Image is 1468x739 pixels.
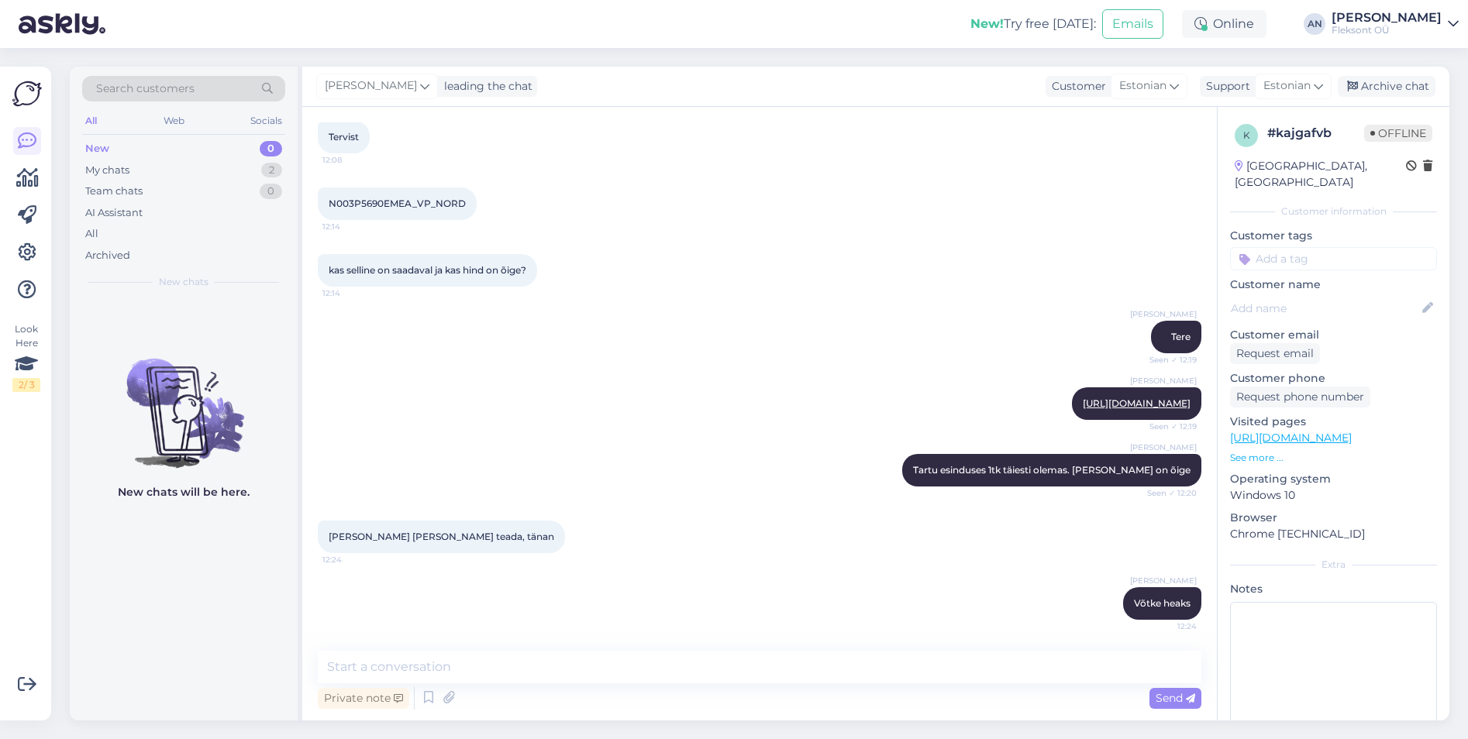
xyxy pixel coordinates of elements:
input: Add name [1231,300,1419,317]
span: Seen ✓ 12:19 [1139,354,1197,366]
div: Online [1182,10,1266,38]
span: 12:24 [1139,620,1197,632]
p: Customer name [1230,277,1437,293]
div: Team chats [85,184,143,199]
button: Emails [1102,9,1163,39]
div: All [82,111,100,131]
a: [PERSON_NAME]Fleksont OÜ [1332,12,1459,36]
span: 12:08 [322,154,381,166]
span: [PERSON_NAME] [PERSON_NAME] teada, tänan [329,531,554,542]
div: Customer [1046,78,1106,95]
div: Customer information [1230,205,1437,218]
span: 12:14 [322,221,381,232]
span: 12:14 [322,287,381,299]
input: Add a tag [1230,247,1437,270]
p: Notes [1230,581,1437,597]
span: 12:24 [322,554,381,565]
div: Archived [85,248,130,263]
span: Estonian [1263,77,1311,95]
div: AN [1304,13,1325,35]
p: New chats will be here. [118,484,250,500]
span: Seen ✓ 12:20 [1139,487,1197,499]
span: Tere [1171,331,1191,342]
img: Askly Logo [12,79,42,108]
div: Extra [1230,558,1437,572]
div: 0 [260,141,282,156]
div: leading the chat [438,78,532,95]
div: 0 [260,184,282,199]
span: [PERSON_NAME] [1130,575,1197,586]
p: Customer tags [1230,228,1437,244]
div: Look Here [12,322,40,392]
div: [PERSON_NAME] [1332,12,1442,24]
div: 2 [261,163,282,178]
div: Fleksont OÜ [1332,24,1442,36]
div: All [85,226,98,242]
span: Offline [1364,125,1432,142]
span: Search customers [96,81,195,97]
div: AI Assistant [85,205,143,221]
div: Socials [247,111,285,131]
div: [GEOGRAPHIC_DATA], [GEOGRAPHIC_DATA] [1235,158,1406,191]
div: New [85,141,109,156]
span: N003P5690EMEA_VP_NORD [329,198,466,209]
div: Support [1200,78,1250,95]
div: Web [160,111,188,131]
span: [PERSON_NAME] [1130,308,1197,320]
p: Browser [1230,510,1437,526]
span: Tervist [329,131,359,143]
span: [PERSON_NAME] [1130,375,1197,387]
div: # kajgafvb [1267,124,1364,143]
p: See more ... [1230,451,1437,465]
div: 2 / 3 [12,378,40,392]
p: Customer phone [1230,370,1437,387]
div: Try free [DATE]: [970,15,1096,33]
img: No chats [70,331,298,470]
span: Send [1156,691,1195,705]
div: Request phone number [1230,387,1370,407]
span: kas selline on saadaval ja kas hind on õige? [329,264,526,276]
a: [URL][DOMAIN_NAME] [1083,397,1191,409]
a: [URL][DOMAIN_NAME] [1230,431,1352,445]
p: Visited pages [1230,414,1437,430]
span: Tartu esinduses 1tk täiesti olemas. [PERSON_NAME] on õige [913,464,1191,476]
div: Request email [1230,343,1320,364]
p: Operating system [1230,471,1437,487]
b: New! [970,16,1004,31]
p: Customer email [1230,327,1437,343]
div: My chats [85,163,129,178]
p: Chrome [TECHNICAL_ID] [1230,526,1437,542]
span: New chats [159,275,208,289]
span: Estonian [1119,77,1166,95]
span: Võtke heaks [1134,597,1191,609]
span: [PERSON_NAME] [325,77,417,95]
span: [PERSON_NAME] [1130,442,1197,453]
span: Seen ✓ 12:19 [1139,421,1197,432]
span: k [1243,129,1250,141]
div: Archive chat [1338,76,1435,97]
div: Private note [318,688,409,709]
p: Windows 10 [1230,487,1437,504]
